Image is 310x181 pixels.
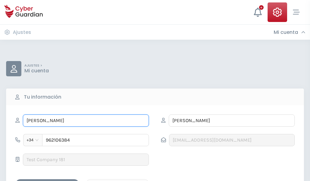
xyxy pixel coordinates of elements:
[24,63,49,68] p: AJUSTES >
[259,5,264,10] div: +
[42,134,149,146] input: 612345678
[274,29,298,35] h3: Mi cuenta
[24,68,49,74] p: Mi cuenta
[24,93,61,101] b: Tu información
[27,136,39,145] span: +34
[13,29,31,35] h3: Ajustes
[274,29,305,35] div: Mi cuenta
